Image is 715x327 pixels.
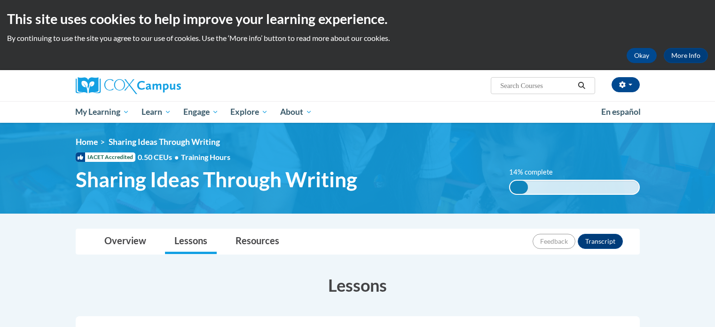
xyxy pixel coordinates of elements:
button: Transcript [578,234,623,249]
span: Explore [230,106,268,118]
button: Feedback [533,234,575,249]
div: 14% complete [510,181,528,194]
span: Learn [141,106,171,118]
a: En español [595,102,647,122]
button: Search [574,80,589,91]
a: Overview [95,229,156,254]
img: Cox Campus [76,77,181,94]
span: Training Hours [181,152,230,161]
span: IACET Accredited [76,152,135,162]
a: Home [76,137,98,147]
p: By continuing to use the site you agree to our use of cookies. Use the ‘More info’ button to read... [7,33,708,43]
span: • [174,152,179,161]
div: Main menu [62,101,654,123]
button: Account Settings [612,77,640,92]
button: Okay [627,48,657,63]
a: About [274,101,318,123]
a: Resources [226,229,289,254]
span: Engage [183,106,219,118]
h3: Lessons [76,273,640,297]
span: About [280,106,312,118]
h2: This site uses cookies to help improve your learning experience. [7,9,708,28]
a: Engage [177,101,225,123]
span: Sharing Ideas Through Writing [76,167,357,192]
a: Cox Campus [76,77,254,94]
a: Lessons [165,229,217,254]
a: More Info [664,48,708,63]
span: My Learning [75,106,129,118]
span: Sharing Ideas Through Writing [109,137,220,147]
label: 14% complete [509,167,563,177]
a: My Learning [70,101,136,123]
span: 0.50 CEUs [138,152,181,162]
a: Learn [135,101,177,123]
a: Explore [224,101,274,123]
input: Search Courses [499,80,574,91]
span: En español [601,107,641,117]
